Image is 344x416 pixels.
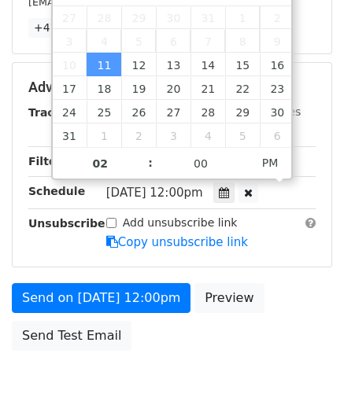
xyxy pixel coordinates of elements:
[148,147,153,179] span: :
[28,155,68,168] strong: Filters
[87,76,121,100] span: August 18, 2025
[53,123,87,147] span: August 31, 2025
[260,100,294,123] span: August 30, 2025
[156,76,190,100] span: August 20, 2025
[249,147,292,179] span: Click to toggle
[260,123,294,147] span: September 6, 2025
[190,53,225,76] span: August 14, 2025
[87,100,121,123] span: August 25, 2025
[156,100,190,123] span: August 27, 2025
[190,100,225,123] span: August 28, 2025
[156,29,190,53] span: August 6, 2025
[190,76,225,100] span: August 21, 2025
[87,53,121,76] span: August 11, 2025
[87,6,121,29] span: July 28, 2025
[121,29,156,53] span: August 5, 2025
[121,123,156,147] span: September 2, 2025
[153,148,249,179] input: Minute
[121,6,156,29] span: July 29, 2025
[12,321,131,351] a: Send Test Email
[53,148,149,179] input: Hour
[225,123,260,147] span: September 5, 2025
[28,106,81,119] strong: Tracking
[28,79,316,96] h5: Advanced
[53,6,87,29] span: July 27, 2025
[121,53,156,76] span: August 12, 2025
[87,123,121,147] span: September 1, 2025
[53,100,87,123] span: August 24, 2025
[156,6,190,29] span: July 30, 2025
[121,76,156,100] span: August 19, 2025
[225,29,260,53] span: August 8, 2025
[260,53,294,76] span: August 16, 2025
[121,100,156,123] span: August 26, 2025
[156,53,190,76] span: August 13, 2025
[156,123,190,147] span: September 3, 2025
[225,76,260,100] span: August 22, 2025
[12,283,190,313] a: Send on [DATE] 12:00pm
[28,185,85,197] strong: Schedule
[225,6,260,29] span: August 1, 2025
[260,29,294,53] span: August 9, 2025
[265,341,344,416] iframe: Chat Widget
[123,215,238,231] label: Add unsubscribe link
[225,100,260,123] span: August 29, 2025
[260,76,294,100] span: August 23, 2025
[194,283,264,313] a: Preview
[53,29,87,53] span: August 3, 2025
[225,53,260,76] span: August 15, 2025
[53,76,87,100] span: August 17, 2025
[190,123,225,147] span: September 4, 2025
[53,53,87,76] span: August 10, 2025
[106,186,203,200] span: [DATE] 12:00pm
[190,29,225,53] span: August 7, 2025
[106,235,248,249] a: Copy unsubscribe link
[87,29,121,53] span: August 4, 2025
[190,6,225,29] span: July 31, 2025
[28,217,105,230] strong: Unsubscribe
[260,6,294,29] span: August 2, 2025
[28,18,94,38] a: +47 more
